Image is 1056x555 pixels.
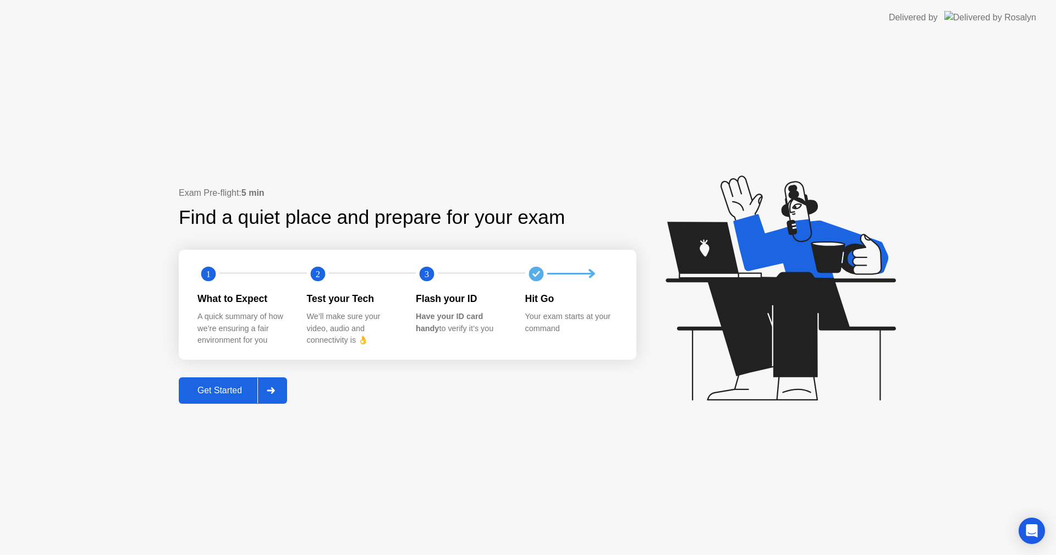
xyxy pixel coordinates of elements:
text: 1 [206,268,211,279]
div: Delivered by [889,11,938,24]
b: Have your ID card handy [416,312,483,333]
div: Open Intercom Messenger [1019,518,1045,544]
div: Exam Pre-flight: [179,186,636,200]
div: to verify it’s you [416,311,508,334]
div: What to Expect [197,292,289,306]
text: 3 [425,268,429,279]
img: Delivered by Rosalyn [944,11,1036,24]
b: 5 min [241,188,265,197]
text: 2 [315,268,320,279]
div: We’ll make sure your video, audio and connectivity is 👌 [307,311,399,347]
button: Get Started [179,377,287,404]
div: Flash your ID [416,292,508,306]
div: Get Started [182,386,257,395]
div: A quick summary of how we’re ensuring a fair environment for you [197,311,289,347]
div: Test your Tech [307,292,399,306]
div: Find a quiet place and prepare for your exam [179,203,566,232]
div: Hit Go [525,292,617,306]
div: Your exam starts at your command [525,311,617,334]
